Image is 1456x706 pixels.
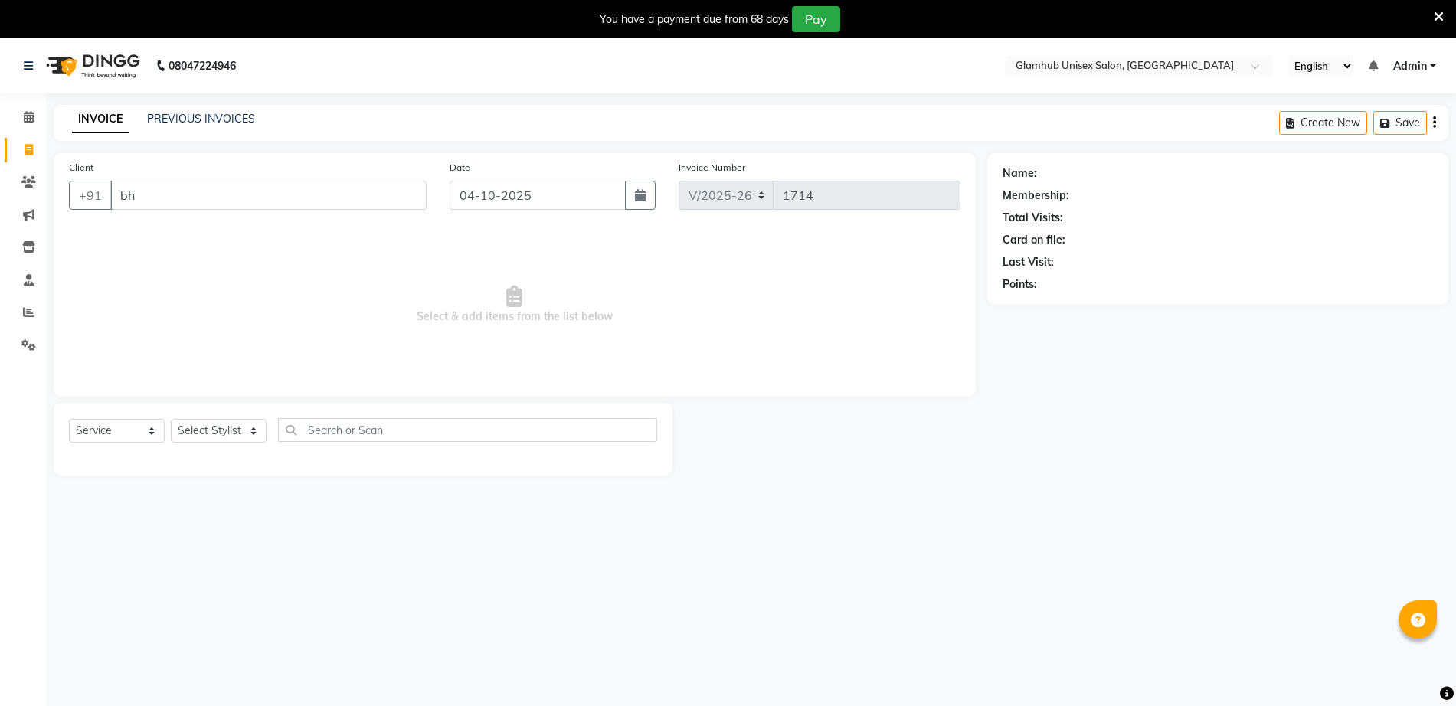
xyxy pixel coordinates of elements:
input: Search or Scan [278,418,657,442]
div: You have a payment due from 68 days [600,11,789,28]
div: Card on file: [1003,232,1065,248]
a: PREVIOUS INVOICES [147,112,255,126]
button: Save [1373,111,1427,135]
button: Pay [792,6,840,32]
label: Invoice Number [679,161,745,175]
span: Select & add items from the list below [69,228,960,381]
a: INVOICE [72,106,129,133]
input: Search by Name/Mobile/Email/Code [110,181,427,210]
label: Date [450,161,470,175]
button: +91 [69,181,112,210]
img: logo [39,44,144,87]
div: Last Visit: [1003,254,1054,270]
div: Membership: [1003,188,1069,204]
div: Points: [1003,276,1037,293]
div: Total Visits: [1003,210,1063,226]
b: 08047224946 [169,44,236,87]
button: Create New [1279,111,1367,135]
div: Name: [1003,165,1037,181]
iframe: chat widget [1392,645,1441,691]
label: Client [69,161,93,175]
span: Admin [1393,58,1427,74]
